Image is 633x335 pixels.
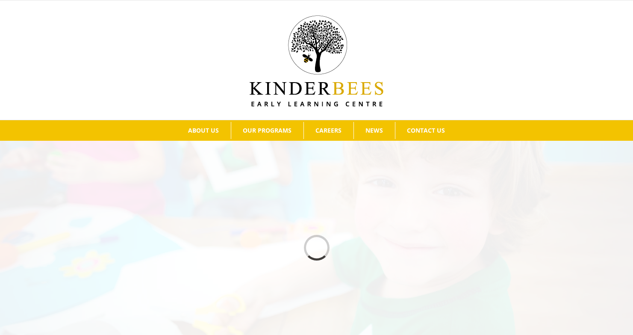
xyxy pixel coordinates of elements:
span: ABOUT US [188,127,219,133]
a: ABOUT US [177,122,231,139]
span: OUR PROGRAMS [243,127,291,133]
a: OUR PROGRAMS [231,122,303,139]
nav: Main Menu [13,120,620,141]
a: NEWS [354,122,395,139]
span: CAREERS [315,127,342,133]
span: CONTACT US [407,127,445,133]
span: NEWS [365,127,383,133]
a: CONTACT US [395,122,457,139]
a: CAREERS [304,122,353,139]
img: Kinder Bees Logo [250,15,383,107]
